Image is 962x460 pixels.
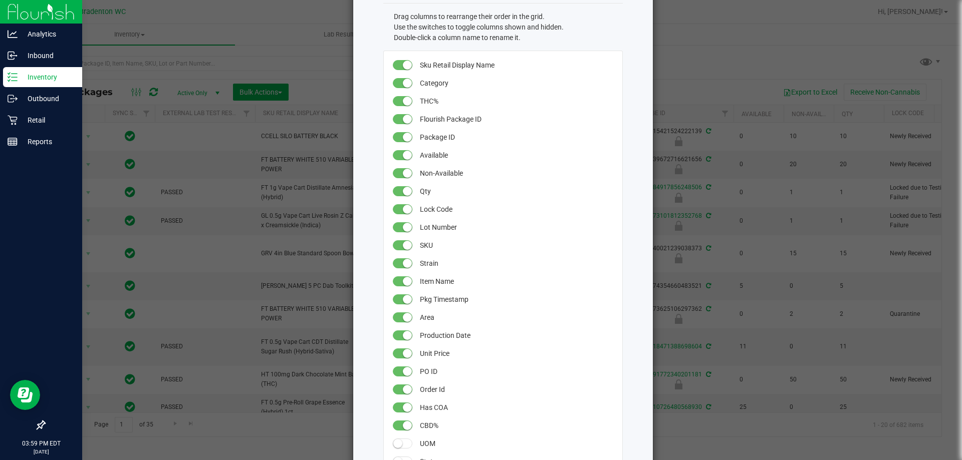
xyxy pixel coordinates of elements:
span: Non-Available [420,164,612,182]
li: Use the switches to toggle columns shown and hidden. [394,22,623,33]
p: Reports [18,136,78,148]
p: Inbound [18,50,78,62]
inline-svg: Inbound [8,51,18,61]
span: Unit Price [420,344,612,362]
inline-svg: Analytics [8,29,18,39]
span: PO ID [420,362,612,380]
p: [DATE] [5,448,78,455]
inline-svg: Inventory [8,72,18,82]
span: Production Date [420,326,612,344]
span: Flourish Package ID [420,110,612,128]
inline-svg: Reports [8,137,18,147]
span: Category [420,74,612,92]
span: Order Id [420,380,612,398]
li: Drag columns to rearrange their order in the grid. [394,12,623,22]
span: Lock Code [420,200,612,218]
span: UOM [420,434,612,452]
span: Strain [420,254,612,272]
span: Area [420,308,612,326]
span: Item Name [420,272,612,290]
p: Inventory [18,71,78,83]
span: Package ID [420,128,612,146]
span: Total CBD% [420,416,612,434]
span: Lot Number [420,218,612,236]
inline-svg: Outbound [8,94,18,104]
inline-svg: Retail [8,115,18,125]
span: Total THC% [420,92,612,110]
p: Retail [18,114,78,126]
iframe: Resource center [10,380,40,410]
p: 03:59 PM EDT [5,439,78,448]
li: Double-click a column name to rename it. [394,33,623,43]
span: SKU Retail Display Name [420,56,612,74]
span: Available [420,146,612,164]
p: Outbound [18,93,78,105]
span: Has COA [420,398,612,416]
p: Analytics [18,28,78,40]
span: Pkg Timestamp [420,290,612,308]
span: SKU [420,236,612,254]
span: Qty [420,182,612,200]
